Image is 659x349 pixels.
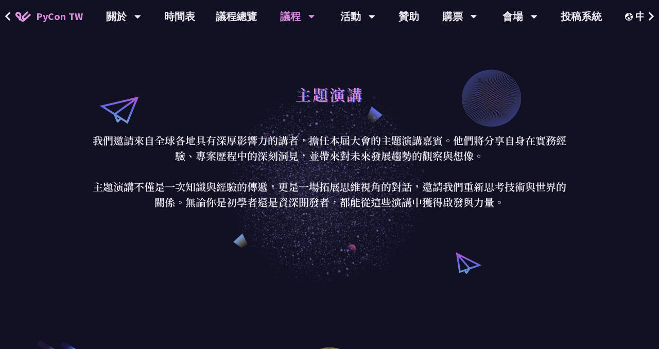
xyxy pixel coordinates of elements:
[15,11,31,22] img: Home icon of PyCon TW 2025
[36,9,83,24] span: PyCon TW
[625,13,635,21] img: Locale Icon
[296,79,363,110] h1: 主題演講
[90,133,569,210] p: 我們邀請來自全球各地具有深厚影響力的講者，擔任本屆大會的主題演講嘉賓。他們將分享自身在實務經驗、專案歷程中的深刻洞見，並帶來對未來發展趨勢的觀察與想像。 主題演講不僅是一次知識與經驗的傳遞，更是...
[5,4,93,29] a: PyCon TW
